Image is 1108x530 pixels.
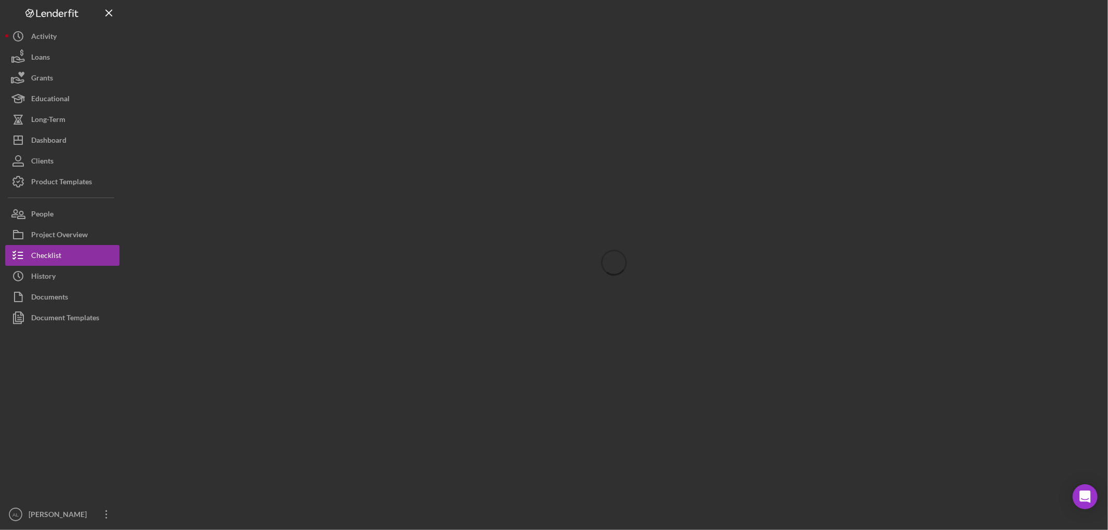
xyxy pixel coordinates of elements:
div: Loans [31,47,50,70]
div: Grants [31,67,53,91]
div: Document Templates [31,307,99,331]
button: AL[PERSON_NAME] [5,504,119,525]
button: Long-Term [5,109,119,130]
button: Grants [5,67,119,88]
div: Activity [31,26,57,49]
button: Checklist [5,245,119,266]
button: Educational [5,88,119,109]
div: [PERSON_NAME] [26,504,94,527]
div: Checklist [31,245,61,268]
div: Project Overview [31,224,88,248]
div: History [31,266,56,289]
div: Product Templates [31,171,92,195]
button: Dashboard [5,130,119,151]
div: Long-Term [31,109,65,132]
div: People [31,203,54,227]
button: Loans [5,47,119,67]
button: Clients [5,151,119,171]
div: Clients [31,151,54,174]
div: Educational [31,88,70,112]
button: Document Templates [5,307,119,328]
div: Open Intercom Messenger [1073,484,1098,509]
button: Documents [5,287,119,307]
div: Dashboard [31,130,66,153]
div: Documents [31,287,68,310]
button: Product Templates [5,171,119,192]
button: People [5,203,119,224]
button: Project Overview [5,224,119,245]
button: History [5,266,119,287]
text: AL [12,512,19,518]
button: Activity [5,26,119,47]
